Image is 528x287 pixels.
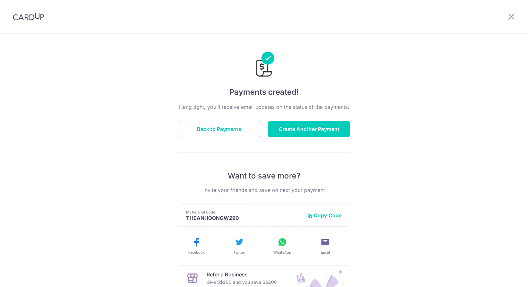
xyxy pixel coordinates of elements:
[178,103,350,111] p: Hang tight, you’ll receive email updates on the status of the payments.
[178,86,350,98] h4: Payments created!
[254,52,274,79] img: Payments
[178,171,350,181] p: Want to save more?
[13,13,44,21] img: CardUp
[234,250,245,255] span: Twitter
[268,121,350,137] button: Create Another Payment
[207,271,277,278] p: Refer a Business
[178,121,260,137] button: Back to Payments
[306,237,344,255] button: Email
[273,250,291,255] span: WhatsApp
[188,250,205,255] span: Facebook
[207,278,277,286] p: Give S$200 and you save S$200
[186,210,302,215] p: My Referral Code
[177,237,215,255] button: Facebook
[186,215,302,221] p: THEANHOONGW290
[487,268,522,284] iframe: Opens a widget where you can find more information
[307,212,342,219] button: Copy Code
[220,237,258,255] button: Twitter
[263,237,301,255] button: WhatsApp
[321,250,330,255] span: Email
[178,186,350,194] p: Invite your friends and save on next your payment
